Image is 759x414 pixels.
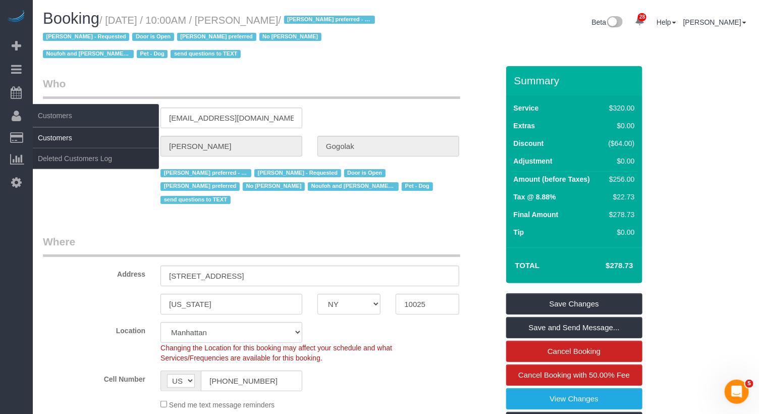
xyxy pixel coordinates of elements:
[514,138,544,148] label: Discount
[201,371,302,391] input: Cell Number
[605,121,635,131] div: $0.00
[514,103,539,113] label: Service
[35,322,153,336] label: Location
[160,169,251,177] span: [PERSON_NAME] preferred - Mondays
[514,192,556,202] label: Tax @ 8.88%
[745,380,753,388] span: 5
[6,10,26,24] img: Automaid Logo
[506,365,642,386] a: Cancel Booking with 50.00% Fee
[396,294,459,315] input: Zip Code
[259,33,321,41] span: No [PERSON_NAME]
[575,262,633,270] h4: $278.73
[605,138,635,148] div: ($64.00)
[43,10,99,27] span: Booking
[506,293,642,315] a: Save Changes
[344,169,386,177] span: Door is Open
[43,234,460,257] legend: Where
[243,182,305,190] span: No [PERSON_NAME]
[506,388,642,409] a: View Changes
[506,317,642,338] a: Save and Send Message...
[284,16,375,24] span: [PERSON_NAME] preferred - Mondays
[518,371,630,379] span: Cancel Booking with 50.00% Fee
[35,371,153,384] label: Cell Number
[725,380,749,404] iframe: Intercom live chat
[514,174,590,184] label: Amount (before Taxes)
[171,50,240,58] span: send questions to TEXT
[683,18,746,26] a: [PERSON_NAME]
[317,136,459,157] input: Last Name
[514,227,524,237] label: Tip
[160,136,302,157] input: First Name
[43,50,134,58] span: Noufoh and [PERSON_NAME] requested
[254,169,341,177] span: [PERSON_NAME] - Requested
[160,294,302,315] input: City
[169,401,275,409] span: Send me text message reminders
[657,18,676,26] a: Help
[33,128,159,148] a: Customers
[506,341,642,362] a: Cancel Booking
[592,18,623,26] a: Beta
[33,104,159,127] span: Customers
[605,174,635,184] div: $256.00
[605,210,635,220] div: $278.73
[137,50,168,58] span: Pet - Dog
[160,182,240,190] span: [PERSON_NAME] preferred
[605,156,635,166] div: $0.00
[514,156,553,166] label: Adjustment
[177,33,256,41] span: [PERSON_NAME] preferred
[605,227,635,237] div: $0.00
[43,15,378,60] span: /
[43,15,378,60] small: / [DATE] / 10:00AM / [PERSON_NAME]
[43,76,460,99] legend: Who
[605,103,635,113] div: $320.00
[638,13,646,21] span: 28
[33,127,159,169] ul: Customers
[132,33,174,41] span: Door is Open
[160,108,302,128] input: Email
[33,148,159,169] a: Deleted Customers Log
[605,192,635,202] div: $22.73
[514,75,637,86] h3: Summary
[402,182,432,190] span: Pet - Dog
[308,182,399,190] span: Noufoh and [PERSON_NAME] requested
[35,266,153,279] label: Address
[630,10,649,32] a: 28
[606,16,623,29] img: New interface
[514,121,535,131] label: Extras
[160,344,392,362] span: Changing the Location for this booking may affect your schedule and what Services/Frequencies are...
[514,210,559,220] label: Final Amount
[160,196,230,204] span: send questions to TEXT
[515,261,540,270] strong: Total
[43,33,129,41] span: [PERSON_NAME] - Requested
